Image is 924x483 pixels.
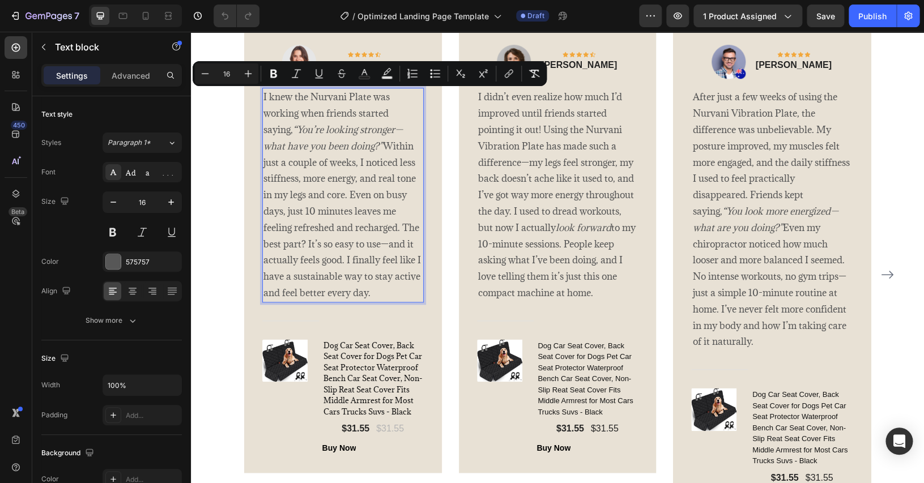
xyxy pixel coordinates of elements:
button: 1 product assigned [693,5,802,27]
p: Settings [56,70,88,82]
img: Dog Car Seat Cover, Back Seat Cover for Dogs Pet Car Seat Protector Waterproof Bench Car Seat Cov... [500,356,546,399]
span: 1 product assigned [703,10,777,22]
p: Advanced [112,70,150,82]
div: Editor contextual toolbar [193,61,547,86]
p: Text block [55,40,151,54]
input: Auto [103,375,181,395]
div: $31.55 [364,389,394,405]
button: Show more [41,310,182,331]
button: Buy Now [346,411,380,422]
p: I didn’t even realize how much I’d improved until friends started pointing it out! Using the Nurv... [287,57,446,269]
div: Show more [86,315,138,326]
span: / [352,10,355,22]
div: $31.55 [399,389,429,405]
div: Styles [41,138,61,148]
div: Size [41,351,71,366]
div: Background [41,446,96,461]
div: Open Intercom Messenger [885,428,913,455]
h1: Dog Car Seat Cover, Back Seat Cover for Dogs Pet Car Seat Protector Waterproof Bench Car Seat Cov... [560,356,662,436]
p: [PERSON_NAME] [565,27,641,40]
div: Width [41,380,60,390]
div: Publish [858,10,887,22]
div: Color [41,257,59,267]
div: Undo/Redo [214,5,259,27]
div: $31.55 [613,438,643,454]
span: Save [816,11,835,21]
h1: Dog Car Seat Cover, Back Seat Cover for Dogs Pet Car Seat Protector Waterproof Bench Car Seat Cov... [346,307,447,387]
span: Draft [527,11,544,21]
button: Publish [849,5,896,27]
i: “You look more energized—what are you doing?” [501,173,647,202]
span: Paragraph 1* [108,138,151,148]
i: look forward [365,190,420,202]
div: $31.55 [578,438,608,454]
div: Font [41,167,56,177]
div: Adamina [126,168,179,178]
button: Paragraph 1* [103,132,182,153]
div: 575757 [126,257,179,267]
div: 450 [11,121,27,130]
img: Alt Image [521,13,555,47]
div: Text style [41,109,73,119]
div: Add... [126,411,179,421]
div: Size [41,194,71,210]
div: Padding [41,410,67,420]
button: Carousel Next Arrow [687,234,705,252]
button: 7 [5,5,84,27]
button: Save [807,5,844,27]
iframe: Design area [191,32,924,483]
img: Dog Car Seat Cover, Back Seat Cover for Dogs Pet Car Seat Protector Waterproof Bench Car Seat Cov... [286,307,331,351]
p: After just a few weeks of using the Nurvani Vibration Plate, the difference was unbelievable. My ... [501,57,661,318]
div: Beta [8,207,27,216]
div: Align [41,284,73,299]
p: 7 [74,9,79,23]
span: Optimized Landing Page Template [357,10,489,22]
